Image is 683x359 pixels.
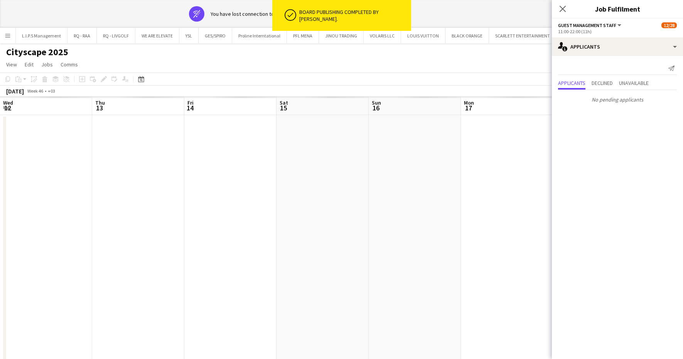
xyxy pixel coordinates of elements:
[25,61,34,68] span: Edit
[6,61,17,68] span: View
[445,28,489,43] button: BLACK ORANGE
[552,93,683,106] p: No pending applicants
[41,61,53,68] span: Jobs
[401,28,445,43] button: LOUIS VUITTON
[280,99,288,106] span: Sat
[552,4,683,14] h3: Job Fulfilment
[2,103,13,112] span: 12
[3,99,13,106] span: Wed
[372,99,381,106] span: Sun
[319,28,364,43] button: JINOU TRADING
[619,80,649,86] span: Unavailable
[179,28,199,43] button: YSL
[464,99,474,106] span: Mon
[135,28,179,43] button: WE ARE ELEVATE
[57,59,81,69] a: Comms
[61,61,78,68] span: Comms
[558,29,677,34] div: 11:00-22:00 (11h)
[552,37,683,56] div: Applicants
[67,28,97,43] button: RQ - RAA
[489,28,557,43] button: SCARLETT ENTERTAINMENT
[94,103,105,112] span: 13
[95,99,105,106] span: Thu
[371,103,381,112] span: 16
[592,80,613,86] span: Declined
[287,28,319,43] button: PFL MENA
[25,88,45,94] span: Week 46
[22,59,37,69] a: Edit
[364,28,401,43] button: VOLARIS LLC
[38,59,56,69] a: Jobs
[278,103,288,112] span: 15
[6,87,24,95] div: [DATE]
[48,88,55,94] div: +03
[232,28,287,43] button: Proline Interntational
[558,22,616,28] span: Guest Management Staff
[661,22,677,28] span: 12/28
[463,103,474,112] span: 17
[6,46,68,58] h1: Cityscape 2025
[97,28,135,43] button: RQ - LIVGOLF
[299,8,408,22] div: Board publishing completed by [PERSON_NAME].
[16,28,67,43] button: L.I.P.S Management
[199,28,232,43] button: GES/SPIRO
[558,22,622,28] button: Guest Management Staff
[558,80,585,86] span: Applicants
[211,10,356,17] div: You have lost connection to the internet. The platform is offline.
[186,103,194,112] span: 14
[187,99,194,106] span: Fri
[3,59,20,69] a: View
